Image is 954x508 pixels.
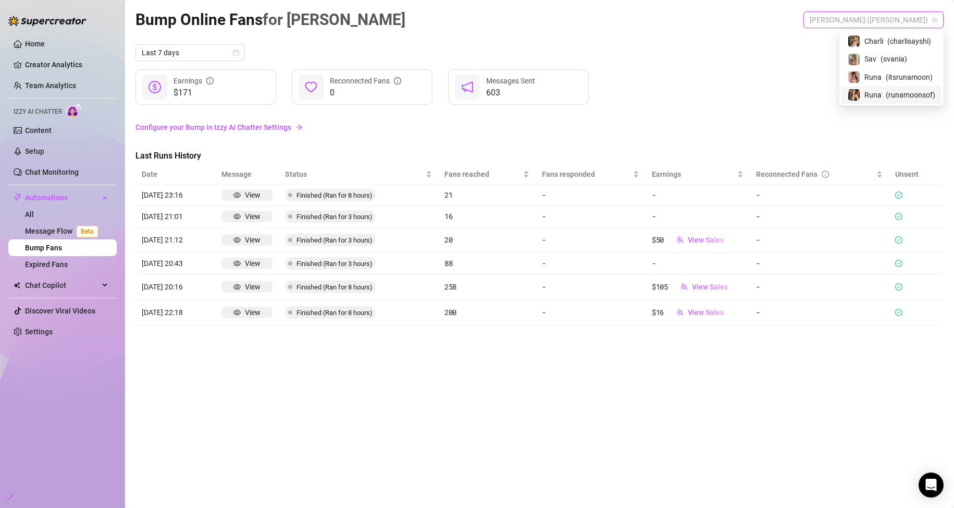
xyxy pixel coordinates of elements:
article: [DATE] 21:01 [142,211,209,222]
article: - [652,211,656,222]
span: Status [285,168,424,180]
article: - [542,189,639,201]
span: info-circle [206,77,214,84]
a: Setup [25,147,44,155]
a: Expired Fans [25,260,68,269]
a: Creator Analytics [25,56,108,73]
article: [DATE] 23:16 [142,189,209,201]
span: Automations [25,189,99,206]
th: Message [215,164,279,185]
span: eye [233,260,241,267]
article: [DATE] 21:12 [142,234,209,246]
img: Sav [848,54,860,65]
div: Open Intercom Messenger [919,473,944,498]
th: Fans responded [536,164,646,185]
span: eye [233,213,241,220]
span: $171 [174,87,214,99]
a: Home [25,40,45,48]
span: dollar [148,81,161,93]
img: Charli [848,35,860,47]
span: Sav [864,53,876,65]
article: 16 [444,211,529,222]
img: Runa [848,71,860,83]
img: AI Chatter [66,103,82,118]
article: 200 [444,307,529,318]
a: Team Analytics [25,81,76,90]
div: View [245,211,261,222]
span: Finished (Ran for 3 hours) [296,213,373,221]
article: - [652,189,656,201]
span: Izzy AI Chatter [14,107,62,117]
span: calendar [233,50,239,56]
div: Reconnected Fans [330,75,401,87]
article: - [756,189,883,201]
span: View Sales [692,283,728,291]
div: Earnings [174,75,214,87]
span: eye [233,191,241,199]
span: check-circle [895,260,902,267]
span: ( charlisayshi ) [887,35,931,47]
article: Bump Online Fans [135,7,405,32]
th: Date [135,164,215,185]
div: View [245,234,261,246]
a: Configure your Bump in Izzy AI Chatter Settings [135,122,944,133]
span: check-circle [895,309,902,316]
span: heart [305,81,317,93]
article: [DATE] 22:18 [142,307,209,318]
article: - [542,211,639,222]
article: - [756,258,883,269]
span: Finished (Ran for 3 hours) [296,236,373,244]
div: View [245,307,261,318]
a: Bump Fans [25,244,62,252]
div: View [245,258,261,269]
span: 603 [486,87,535,99]
article: - [756,307,883,318]
span: Charli (charlisayshi) [810,12,937,28]
span: Beta [77,226,98,237]
article: 20 [444,234,529,246]
span: eye [233,236,241,244]
article: - [756,281,883,293]
a: Chat Monitoring [25,168,79,176]
span: Earnings [652,168,735,180]
article: [DATE] 20:43 [142,258,209,269]
span: arrow-right [295,124,303,131]
span: View Sales [688,236,724,244]
span: check-circle [895,213,902,220]
article: - [542,281,639,293]
span: Fans responded [542,168,631,180]
span: check-circle [895,191,902,199]
span: notification [461,81,474,93]
span: team [676,236,684,244]
span: info-circle [394,77,401,84]
span: Finished (Ran for 8 hours) [296,283,373,291]
article: - [756,211,883,222]
img: Runa [848,89,860,101]
span: eye [233,309,241,316]
span: Runa [864,71,882,83]
img: Chat Copilot [14,282,20,289]
span: Chat Copilot [25,277,99,294]
span: team [676,309,684,316]
button: View Sales [668,304,732,321]
span: Finished (Ran for 8 hours) [296,191,373,199]
span: thunderbolt [14,193,22,202]
article: 21 [444,189,529,201]
th: Unsent [889,164,925,185]
span: Charli [864,35,883,47]
span: eye [233,283,241,291]
span: View Sales [688,308,724,317]
article: 258 [444,281,529,293]
img: logo-BBDzfeDw.svg [8,16,86,26]
span: check-circle [895,283,902,291]
button: View Sales [668,232,732,248]
a: Message FlowBeta [25,227,102,235]
a: Configure your Bump in Izzy AI Chatter Settingsarrow-right [135,117,944,137]
article: - [756,234,883,246]
article: $105 [652,281,668,293]
div: View [245,281,261,293]
th: Earnings [646,164,750,185]
div: View [245,189,261,201]
article: - [542,307,639,318]
th: Fans reached [438,164,536,185]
